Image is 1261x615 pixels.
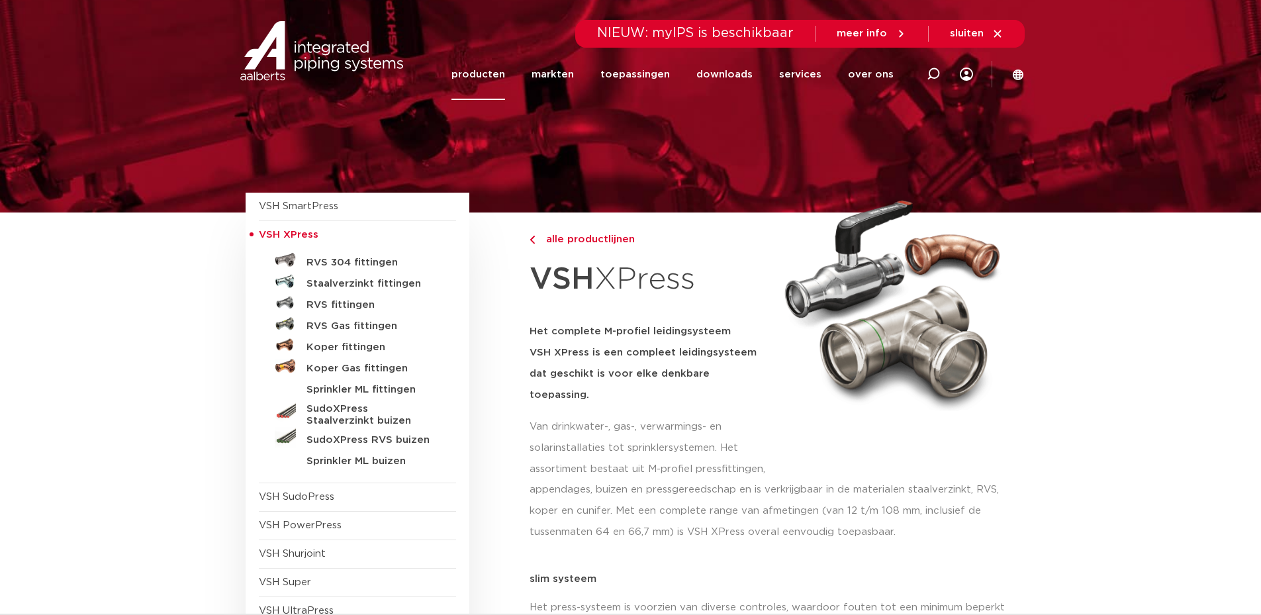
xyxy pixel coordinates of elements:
span: sluiten [950,28,984,38]
p: slim systeem [530,574,1016,584]
a: toepassingen [600,49,670,100]
a: RVS 304 fittingen [259,250,456,271]
a: meer info [837,28,907,40]
h5: Staalverzinkt fittingen [306,278,438,290]
a: RVS Gas fittingen [259,313,456,334]
h5: Koper Gas fittingen [306,363,438,375]
a: over ons [848,49,894,100]
p: Van drinkwater-, gas-, verwarmings- en solarinstallaties tot sprinklersystemen. Het assortiment b... [530,416,769,480]
a: SudoXPress RVS buizen [259,427,456,448]
a: VSH SudoPress [259,492,334,502]
a: Sprinkler ML fittingen [259,377,456,398]
a: VSH PowerPress [259,520,342,530]
span: NIEUW: myIPS is beschikbaar [597,26,794,40]
h5: RVS fittingen [306,299,438,311]
h5: Koper fittingen [306,342,438,354]
a: services [779,49,821,100]
a: Sprinkler ML buizen [259,448,456,469]
h5: Het complete M-profiel leidingsysteem VSH XPress is een compleet leidingsysteem dat geschikt is v... [530,321,769,406]
div: my IPS [960,60,973,89]
h5: Sprinkler ML buizen [306,455,438,467]
a: Koper Gas fittingen [259,355,456,377]
a: downloads [696,49,753,100]
span: VSH XPress [259,230,318,240]
a: VSH Shurjoint [259,549,326,559]
a: VSH SmartPress [259,201,338,211]
strong: VSH [530,264,594,295]
p: appendages, buizen en pressgereedschap en is verkrijgbaar in de materialen staalverzinkt, RVS, ko... [530,479,1016,543]
a: Koper fittingen [259,334,456,355]
a: SudoXPress Staalverzinkt buizen [259,398,456,427]
h5: RVS 304 fittingen [306,257,438,269]
a: markten [532,49,574,100]
h1: XPress [530,254,769,305]
h5: SudoXPress RVS buizen [306,434,438,446]
a: VSH Super [259,577,311,587]
a: RVS fittingen [259,292,456,313]
h5: SudoXPress Staalverzinkt buizen [306,403,438,427]
a: alle productlijnen [530,232,769,248]
img: chevron-right.svg [530,236,535,244]
span: meer info [837,28,887,38]
nav: Menu [451,49,894,100]
h5: Sprinkler ML fittingen [306,384,438,396]
a: Staalverzinkt fittingen [259,271,456,292]
a: sluiten [950,28,1004,40]
span: alle productlijnen [538,234,635,244]
h5: RVS Gas fittingen [306,320,438,332]
a: producten [451,49,505,100]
